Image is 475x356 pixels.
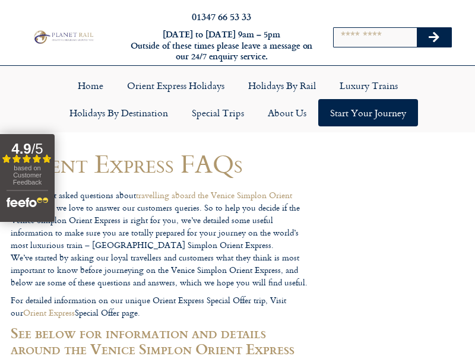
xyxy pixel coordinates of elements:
[180,99,256,126] a: Special Trips
[66,72,115,99] a: Home
[129,29,313,62] h6: [DATE] to [DATE] 9am – 5pm Outside of these times please leave a message on our 24/7 enquiry serv...
[417,28,451,47] button: Search
[11,150,310,177] h1: Orient Express FAQs
[236,72,328,99] a: Holidays by Rail
[115,72,236,99] a: Orient Express Holidays
[256,99,318,126] a: About Us
[58,99,180,126] a: Holidays by Destination
[192,9,251,23] a: 01347 66 53 33
[328,72,410,99] a: Luxury Trains
[31,29,95,44] img: Planet Rail Train Holidays Logo
[23,306,75,319] a: Orient Express
[6,72,469,126] nav: Menu
[11,294,310,319] p: For detailed information on our unique Orient Express Special Offer trip, Visit our Special Offer...
[318,99,418,126] a: Start your Journey
[11,189,310,288] p: We often get asked questions about , and we love to answer our customers queries. So to help you ...
[11,189,292,214] a: travelling aboard the Venice Simplon Orient Express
